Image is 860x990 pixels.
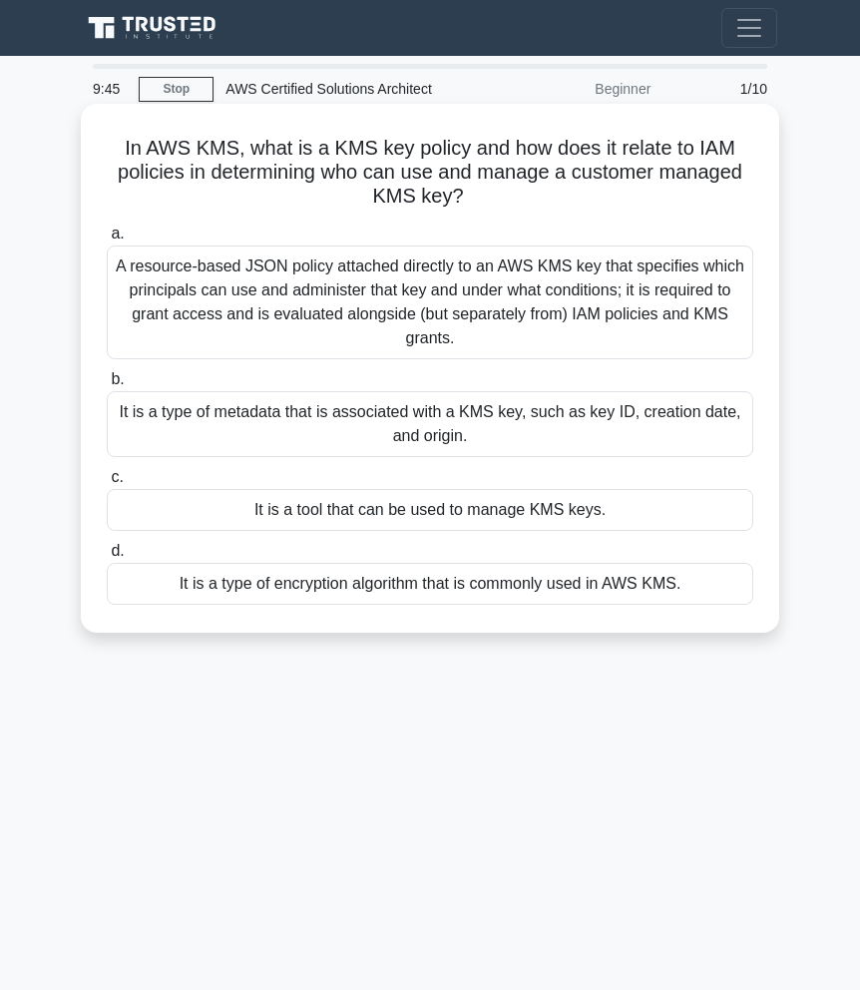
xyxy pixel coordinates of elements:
div: It is a tool that can be used to manage KMS keys. [107,489,753,531]
span: c. [111,468,123,485]
span: a. [111,225,124,242]
div: It is a type of metadata that is associated with a KMS key, such as key ID, creation date, and or... [107,391,753,457]
div: It is a type of encryption algorithm that is commonly used in AWS KMS. [107,563,753,605]
h5: In AWS KMS, what is a KMS key policy and how does it relate to IAM policies in determining who ca... [105,136,755,210]
div: 9:45 [81,69,139,109]
span: d. [111,542,124,559]
span: b. [111,370,124,387]
div: A resource-based JSON policy attached directly to an AWS KMS key that specifies which principals ... [107,246,753,359]
div: 1/10 [662,69,779,109]
a: Stop [139,77,214,102]
div: Beginner [488,69,662,109]
div: AWS Certified Solutions Architect [214,69,488,109]
button: Toggle navigation [721,8,777,48]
